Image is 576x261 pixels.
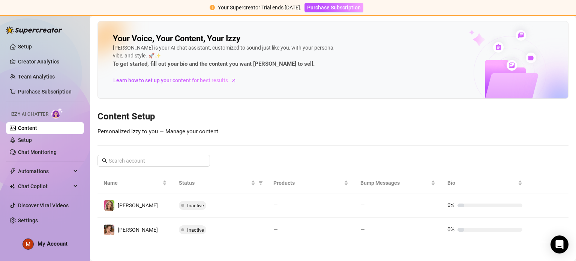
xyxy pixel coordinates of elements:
[267,173,354,193] th: Products
[304,5,363,11] a: Purchase Subscription
[210,5,215,10] span: exclamation-circle
[447,202,454,208] span: 0%
[447,179,516,187] span: Bio
[18,202,69,208] a: Discover Viral Videos
[273,179,342,187] span: Products
[550,235,568,253] div: Open Intercom Messenger
[173,173,268,193] th: Status
[360,226,365,233] span: —
[6,26,62,34] img: logo-BBDzfeDw.svg
[113,60,315,67] strong: To get started, fill out your bio and the content you want [PERSON_NAME] to sell.
[273,226,278,233] span: —
[10,168,16,174] span: thunderbolt
[97,173,173,193] th: Name
[97,111,568,123] h3: Content Setup
[18,149,57,155] a: Chat Monitoring
[102,158,107,163] span: search
[113,76,228,84] span: Learn how to set up your content for best results
[304,3,363,12] button: Purchase Subscription
[10,111,48,118] span: Izzy AI Chatter
[441,173,528,193] th: Bio
[97,128,220,135] span: Personalized Izzy to you — Manage your content.
[179,179,250,187] span: Status
[10,184,15,189] img: Chat Copilot
[218,5,301,11] span: Your Supercreator Trial ends [DATE].
[187,227,204,233] span: Inactive
[257,177,264,189] span: filter
[360,202,365,208] span: —
[113,33,240,44] h2: Your Voice, Your Content, Your Izzy
[118,202,158,208] span: [PERSON_NAME]
[23,239,33,249] img: ACg8ocI5EvYdwXfV90PoV27V2Da-lUADBJ2Ke3VlHkcnDHtbFwB9wg=s96-c
[18,56,78,68] a: Creator Analytics
[258,181,263,185] span: filter
[51,108,63,119] img: AI Chatter
[37,240,67,247] span: My Account
[360,179,429,187] span: Bump Messages
[104,225,114,235] img: Megan
[109,157,199,165] input: Search account
[447,226,454,233] span: 0%
[18,180,71,192] span: Chat Copilot
[118,227,158,233] span: [PERSON_NAME]
[103,179,161,187] span: Name
[18,217,38,223] a: Settings
[354,173,441,193] th: Bump Messages
[18,44,32,50] a: Setup
[187,203,204,208] span: Inactive
[104,200,114,211] img: Megan
[113,44,338,69] div: [PERSON_NAME] is your AI chat assistant, customized to sound just like you, with your persona, vi...
[18,125,37,131] a: Content
[18,74,55,80] a: Team Analytics
[452,22,568,98] img: ai-chatter-content-library-cLFOSyPT.png
[18,89,72,95] a: Purchase Subscription
[113,74,242,86] a: Learn how to set up your content for best results
[230,77,237,84] span: arrow-right
[18,165,71,177] span: Automations
[273,202,278,208] span: —
[307,5,361,11] span: Purchase Subscription
[18,137,32,143] a: Setup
